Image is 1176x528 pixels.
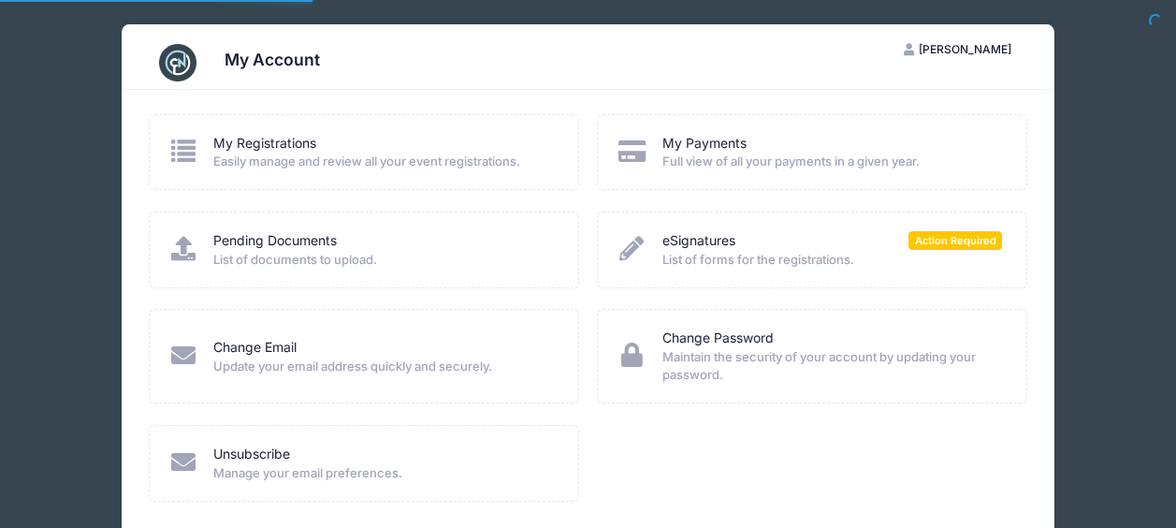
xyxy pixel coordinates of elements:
span: List of documents to upload. [213,251,554,270]
a: Change Email [213,338,297,358]
span: Update your email address quickly and securely. [213,358,554,376]
a: Unsubscribe [213,445,290,464]
h3: My Account [225,50,320,69]
a: Change Password [662,329,774,348]
a: Pending Documents [213,231,337,251]
span: Full view of all your payments in a given year. [662,153,1003,171]
span: Manage your email preferences. [213,464,554,483]
a: My Registrations [213,134,316,154]
span: Easily manage and review all your event registrations. [213,153,554,171]
img: CampNetwork [159,44,196,81]
span: List of forms for the registrations. [662,251,1003,270]
span: [PERSON_NAME] [919,42,1011,56]
span: Action Required [908,231,1002,249]
a: eSignatures [662,231,735,251]
button: [PERSON_NAME] [887,34,1027,66]
a: My Payments [662,134,747,154]
span: Maintain the security of your account by updating your password. [662,348,1003,385]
